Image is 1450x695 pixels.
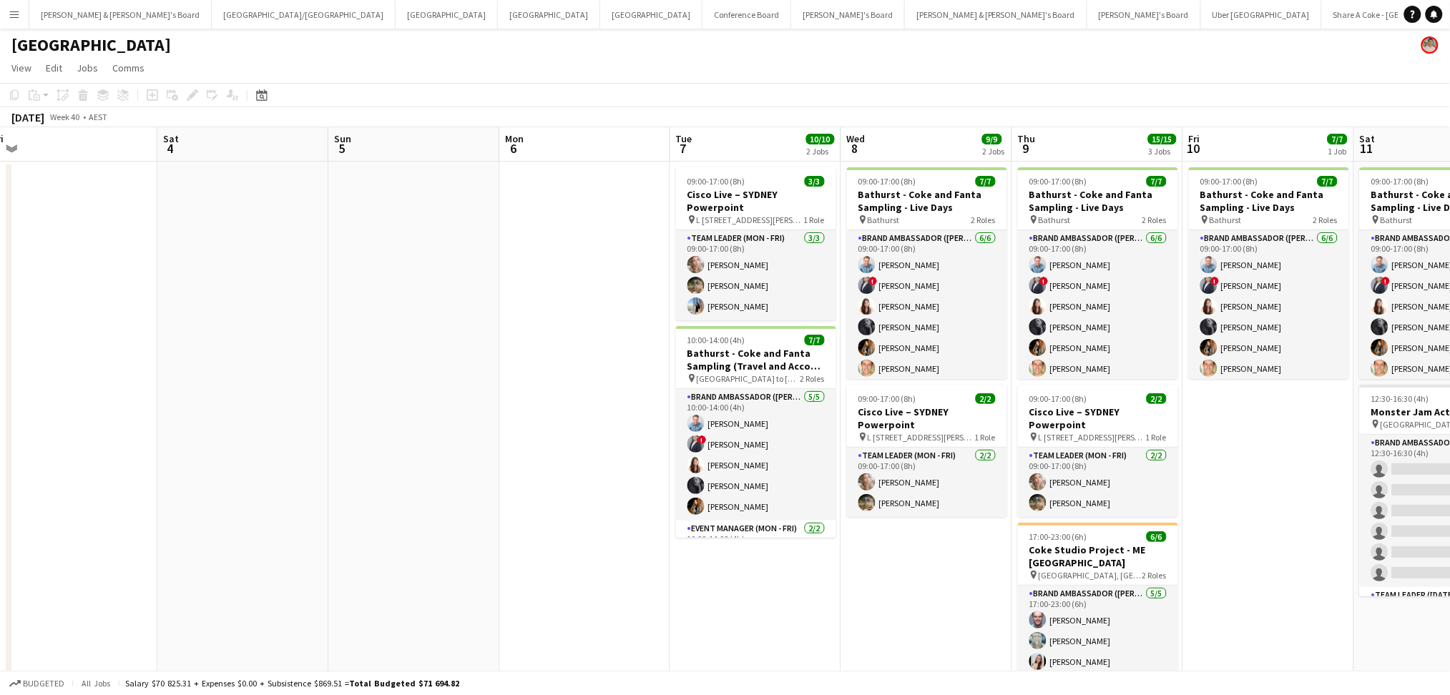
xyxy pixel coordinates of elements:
[112,61,144,74] span: Comms
[503,140,524,157] span: 6
[1018,188,1178,214] h3: Bathurst - Coke and Fanta Sampling - Live Days
[676,521,836,590] app-card-role: Event Manager (Mon - Fri)2/210:00-14:00 (4h)
[687,176,745,187] span: 09:00-17:00 (8h)
[396,1,498,29] button: [GEOGRAPHIC_DATA]
[805,335,825,345] span: 7/7
[702,1,791,29] button: Conference Board
[1382,277,1391,285] span: !
[791,1,905,29] button: [PERSON_NAME]'s Board
[163,132,179,145] span: Sat
[1201,1,1322,29] button: Uber [GEOGRAPHIC_DATA]
[845,140,866,157] span: 8
[674,140,692,157] span: 7
[676,389,836,521] app-card-role: Brand Ambassador ([PERSON_NAME])5/510:00-14:00 (4h)[PERSON_NAME]![PERSON_NAME][PERSON_NAME][PERSO...
[1029,176,1087,187] span: 09:00-17:00 (8h)
[975,432,996,443] span: 1 Role
[1189,167,1349,379] app-job-card: 09:00-17:00 (8h)7/7Bathurst - Coke and Fanta Sampling - Live Days Bathurst2 RolesBrand Ambassador...
[1148,134,1177,144] span: 15/15
[1142,215,1167,225] span: 2 Roles
[1328,146,1347,157] div: 1 Job
[858,393,916,404] span: 09:00-17:00 (8h)
[905,1,1087,29] button: [PERSON_NAME] & [PERSON_NAME]'s Board
[89,112,107,122] div: AEST
[1018,543,1178,569] h3: Coke Studio Project - ME [GEOGRAPHIC_DATA]
[1039,570,1142,581] span: [GEOGRAPHIC_DATA], [GEOGRAPHIC_DATA]
[1360,132,1376,145] span: Sat
[676,347,836,373] h3: Bathurst - Coke and Fanta Sampling (Travel and Accom Provided)
[868,432,975,443] span: L [STREET_ADDRESS][PERSON_NAME] (Veritas Offices)
[1147,531,1167,542] span: 6/6
[46,61,62,74] span: Edit
[1018,385,1178,517] div: 09:00-17:00 (8h)2/2Cisco Live – SYDNEY Powerpoint L [STREET_ADDRESS][PERSON_NAME] (Veritas Office...
[1039,432,1146,443] span: L [STREET_ADDRESS][PERSON_NAME] (Veritas Offices)
[1142,570,1167,581] span: 2 Roles
[847,448,1007,517] app-card-role: Team Leader (Mon - Fri)2/209:00-17:00 (8h)[PERSON_NAME][PERSON_NAME]
[29,1,212,29] button: [PERSON_NAME] & [PERSON_NAME]'s Board
[676,326,836,538] app-job-card: 10:00-14:00 (4h)7/7Bathurst - Coke and Fanta Sampling (Travel and Accom Provided) [GEOGRAPHIC_DAT...
[1371,393,1429,404] span: 12:30-16:30 (4h)
[676,188,836,214] h3: Cisco Live – SYDNEY Powerpoint
[858,176,916,187] span: 09:00-17:00 (8h)
[1018,132,1036,145] span: Thu
[11,61,31,74] span: View
[847,405,1007,431] h3: Cisco Live – SYDNEY Powerpoint
[1200,176,1258,187] span: 09:00-17:00 (8h)
[982,134,1002,144] span: 9/9
[11,34,171,56] h1: [GEOGRAPHIC_DATA]
[976,176,996,187] span: 7/7
[1149,146,1176,157] div: 3 Jobs
[1318,176,1338,187] span: 7/7
[1358,140,1376,157] span: 11
[804,215,825,225] span: 1 Role
[1371,176,1429,187] span: 09:00-17:00 (8h)
[1146,432,1167,443] span: 1 Role
[1018,167,1178,379] app-job-card: 09:00-17:00 (8h)7/7Bathurst - Coke and Fanta Sampling - Live Days Bathurst2 RolesBrand Ambassador...
[1087,1,1201,29] button: [PERSON_NAME]'s Board
[1189,188,1349,214] h3: Bathurst - Coke and Fanta Sampling - Live Days
[1018,448,1178,517] app-card-role: Team Leader (Mon - Fri)2/209:00-17:00 (8h)[PERSON_NAME][PERSON_NAME]
[47,112,83,122] span: Week 40
[349,678,459,689] span: Total Budgeted $71 694.82
[698,435,707,444] span: !
[77,61,98,74] span: Jobs
[847,385,1007,517] div: 09:00-17:00 (8h)2/2Cisco Live – SYDNEY Powerpoint L [STREET_ADDRESS][PERSON_NAME] (Veritas Office...
[125,678,459,689] div: Salary $70 825.31 + Expenses $0.00 + Subsistence $869.51 =
[1313,215,1338,225] span: 2 Roles
[1189,132,1200,145] span: Fri
[505,132,524,145] span: Mon
[847,230,1007,383] app-card-role: Brand Ambassador ([PERSON_NAME])6/609:00-17:00 (8h)[PERSON_NAME]![PERSON_NAME][PERSON_NAME][PERSO...
[847,167,1007,379] app-job-card: 09:00-17:00 (8h)7/7Bathurst - Coke and Fanta Sampling - Live Days Bathurst2 RolesBrand Ambassador...
[1039,215,1071,225] span: Bathurst
[1210,215,1242,225] span: Bathurst
[847,188,1007,214] h3: Bathurst - Coke and Fanta Sampling - Live Days
[806,134,835,144] span: 10/10
[334,132,351,145] span: Sun
[676,167,836,320] app-job-card: 09:00-17:00 (8h)3/3Cisco Live – SYDNEY Powerpoint L [STREET_ADDRESS][PERSON_NAME] (Veritas Office...
[676,230,836,320] app-card-role: Team Leader (Mon - Fri)3/309:00-17:00 (8h)[PERSON_NAME][PERSON_NAME][PERSON_NAME]
[1016,140,1036,157] span: 9
[1211,277,1220,285] span: !
[800,373,825,384] span: 2 Roles
[1147,176,1167,187] span: 7/7
[332,140,351,157] span: 5
[1018,405,1178,431] h3: Cisco Live – SYDNEY Powerpoint
[807,146,834,157] div: 2 Jobs
[11,110,44,124] div: [DATE]
[161,140,179,157] span: 4
[6,59,37,77] a: View
[687,335,745,345] span: 10:00-14:00 (4h)
[847,132,866,145] span: Wed
[697,215,804,225] span: L [STREET_ADDRESS][PERSON_NAME] (Veritas Offices)
[1328,134,1348,144] span: 7/7
[1187,140,1200,157] span: 10
[71,59,104,77] a: Jobs
[1381,215,1413,225] span: Bathurst
[23,679,64,689] span: Budgeted
[1421,36,1439,54] app-user-avatar: Arrence Torres
[697,373,800,384] span: [GEOGRAPHIC_DATA] to [GEOGRAPHIC_DATA]
[971,215,996,225] span: 2 Roles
